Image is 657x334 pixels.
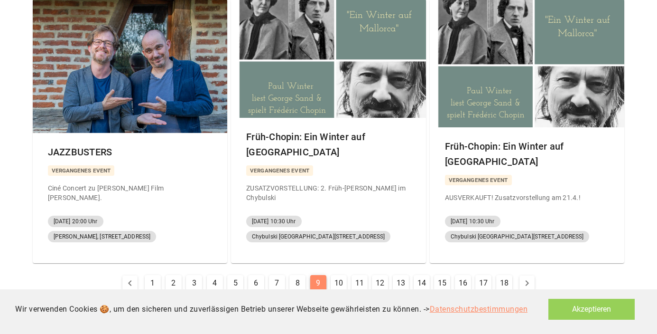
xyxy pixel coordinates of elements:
[186,275,202,291] button: Goto Page 3
[414,275,430,291] button: Goto Page 14
[252,216,296,227] span: [DATE] 10:30 Uhr
[519,276,535,291] button: Next page
[48,165,115,176] h5: VERGANGENES EVENT
[430,305,528,314] a: Datenschutzbestimmungen
[455,275,471,291] button: Goto Page 16
[331,275,347,291] button: Goto Page 10
[445,175,512,185] h5: VERGANGENES EVENT
[166,275,182,291] button: Goto Page 2
[372,275,388,291] button: Goto Page 12
[252,231,385,242] span: Chybulski [GEOGRAPHIC_DATA][STREET_ADDRESS]
[40,137,220,167] div: JAZZBUSTERS
[451,216,495,227] span: [DATE] 10:30 Uhr
[269,275,285,291] button: Goto Page 7
[33,273,625,294] nav: Pagination Navigation
[437,131,617,177] div: Früh-Chopin: Ein Winter auf [GEOGRAPHIC_DATA]
[246,165,313,176] h5: VERGANGENES EVENT
[122,276,138,291] button: Previous page
[352,275,368,291] button: Goto Page 11
[475,275,491,291] button: Goto Page 17
[145,275,161,291] button: Goto Page 1
[227,275,243,291] button: Goto Page 5
[451,231,583,242] span: Chybulski [GEOGRAPHIC_DATA][STREET_ADDRESS]
[246,183,411,202] div: ZUSATZVORSTELLUNG: 2. Früh-[PERSON_NAME] im Chybulski
[15,304,527,315] div: Wir verwenden Cookies 🍪, um den sicheren und zuverlässigen Betrieb unserer Webseite gewährleisten...
[48,183,213,202] div: Ciné Concert zu [PERSON_NAME] Film [PERSON_NAME].
[54,231,150,242] span: [PERSON_NAME], [STREET_ADDRESS]
[393,275,409,291] button: Goto Page 13
[548,299,635,320] button: Akzeptieren
[239,122,418,167] div: Früh-Chopin: Ein Winter auf [GEOGRAPHIC_DATA]
[310,275,326,291] button: Current Page, Page 9
[207,275,223,291] button: Goto Page 4
[54,216,98,227] span: [DATE] 20:00 Uhr
[445,193,581,202] div: AUSVERKAUFT! Zusatzvorstellung am 21.4.!
[434,275,450,291] button: Goto Page 15
[289,275,305,291] button: Goto Page 8
[496,275,512,291] button: Goto Page 18
[248,275,264,291] button: Goto Page 6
